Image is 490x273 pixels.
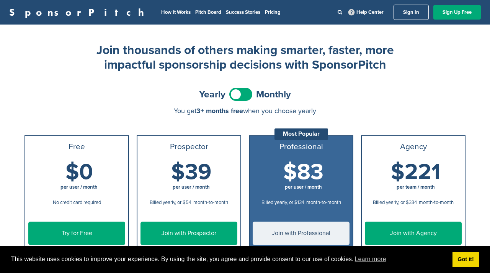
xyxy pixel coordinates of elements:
[53,199,101,206] span: No credit card required
[256,90,291,99] span: Monthly
[226,9,260,15] a: Success Stories
[24,107,465,115] div: You get when you choose yearly
[347,8,385,17] a: Help Center
[253,142,350,151] h3: Professional
[354,253,387,265] a: learn more about cookies
[9,7,149,17] a: SponsorPitch
[65,159,93,186] span: $0
[140,142,237,151] h3: Prospector
[306,199,341,206] span: month-to-month
[150,199,191,206] span: Billed yearly, or $54
[365,142,462,151] h3: Agency
[196,107,243,115] span: 3+ months free
[419,199,454,206] span: month-to-month
[433,5,481,20] a: Sign Up Free
[92,43,398,72] h2: Join thousands of others making smarter, faster, more impactful sponsorship decisions with Sponso...
[60,184,98,190] span: per user / month
[397,184,435,190] span: per team / month
[171,159,211,186] span: $39
[11,253,446,265] span: This website uses cookies to improve your experience. By using the site, you agree and provide co...
[261,199,304,206] span: Billed yearly, or $134
[253,222,350,245] a: Join with Professional
[274,128,328,140] div: Most Popular
[193,199,228,206] span: month-to-month
[452,252,479,267] a: dismiss cookie message
[283,159,323,186] span: $83
[391,159,441,186] span: $221
[365,222,462,245] a: Join with Agency
[265,9,281,15] a: Pricing
[195,9,221,15] a: Pitch Board
[199,90,225,99] span: Yearly
[373,199,417,206] span: Billed yearly, or $334
[28,222,125,245] a: Try for Free
[28,142,125,151] h3: Free
[161,9,191,15] a: How It Works
[285,184,322,190] span: per user / month
[140,222,237,245] a: Join with Prospector
[173,184,210,190] span: per user / month
[394,5,429,20] a: Sign In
